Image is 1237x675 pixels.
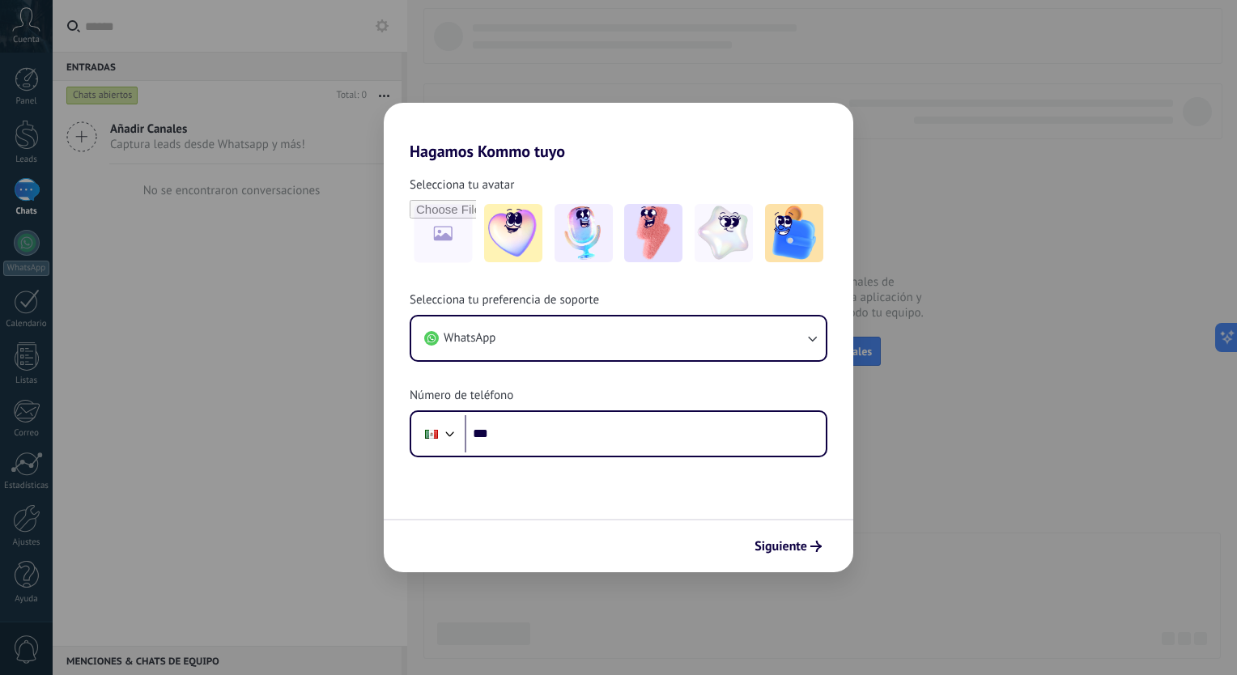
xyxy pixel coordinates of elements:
span: WhatsApp [444,330,495,346]
img: -4.jpeg [695,204,753,262]
button: WhatsApp [411,316,826,360]
h2: Hagamos Kommo tuyo [384,103,853,161]
img: -3.jpeg [624,204,682,262]
span: Número de teléfono [410,388,513,404]
span: Selecciona tu preferencia de soporte [410,292,599,308]
img: -5.jpeg [765,204,823,262]
button: Siguiente [747,533,829,560]
img: -2.jpeg [555,204,613,262]
span: Siguiente [755,541,807,552]
div: Mexico: + 52 [416,417,447,451]
span: Selecciona tu avatar [410,177,514,193]
img: -1.jpeg [484,204,542,262]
